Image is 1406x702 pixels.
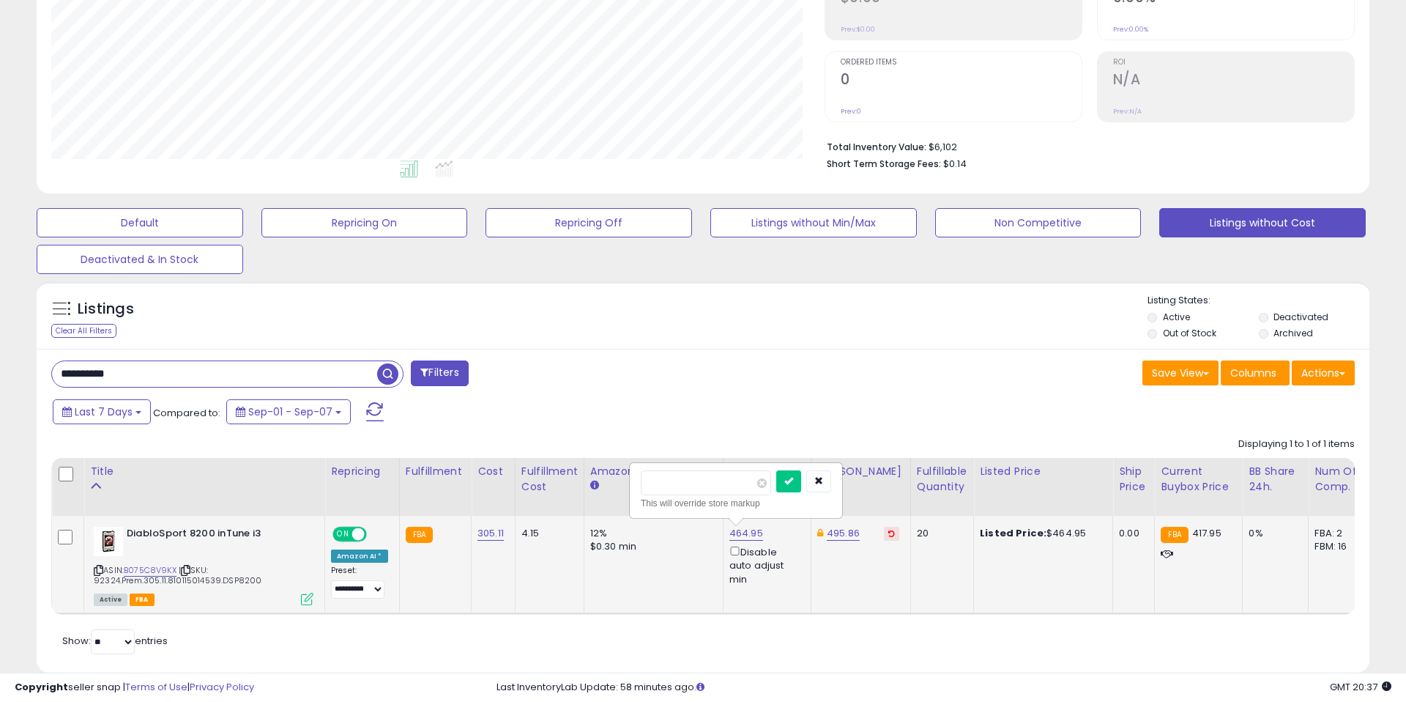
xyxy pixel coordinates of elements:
[62,634,168,648] span: Show: entries
[124,564,176,577] a: B075C8V9KX
[1192,526,1221,540] span: 417.95
[37,245,243,274] button: Deactivated & In Stock
[406,527,433,543] small: FBA
[827,526,860,541] a: 495.86
[841,71,1082,91] h2: 0
[1161,464,1236,495] div: Current Buybox Price
[1230,366,1276,380] span: Columns
[590,464,717,479] div: Amazon Fees
[1221,361,1290,385] button: Columns
[729,544,800,586] div: Disable auto adjust min
[51,324,116,338] div: Clear All Filters
[1163,327,1216,339] label: Out of Stock
[130,594,155,606] span: FBA
[1113,107,1142,116] small: Prev: N/A
[1249,464,1302,495] div: BB Share 24h.
[1238,437,1355,451] div: Displaying 1 to 1 of 1 items
[590,527,712,540] div: 12%
[90,464,319,479] div: Title
[153,406,220,420] span: Compared to:
[521,464,578,495] div: Fulfillment Cost
[827,137,1344,155] li: $6,102
[1163,311,1190,323] label: Active
[78,299,134,319] h5: Listings
[15,681,254,695] div: seller snap | |
[1113,71,1354,91] h2: N/A
[1273,311,1328,323] label: Deactivated
[94,527,313,604] div: ASIN:
[590,540,712,553] div: $0.30 min
[1148,294,1369,308] p: Listing States:
[331,566,388,599] div: Preset:
[331,550,388,563] div: Amazon AI *
[917,464,967,495] div: Fulfillable Quantity
[1314,540,1363,553] div: FBM: 16
[1314,527,1363,540] div: FBA: 2
[729,526,763,541] a: 464.95
[1142,361,1219,385] button: Save View
[1113,59,1354,67] span: ROI
[94,594,127,606] span: All listings currently available for purchase on Amazon
[1330,680,1391,694] span: 2025-09-15 20:37 GMT
[521,527,573,540] div: 4.15
[935,208,1142,237] button: Non Competitive
[53,399,151,424] button: Last 7 Days
[496,681,1391,695] div: Last InventoryLab Update: 58 minutes ago.
[94,527,123,556] img: 41N0m0oKNuL._SL40_.jpg
[1161,527,1188,543] small: FBA
[917,527,962,540] div: 20
[248,404,332,419] span: Sep-01 - Sep-07
[590,479,599,492] small: Amazon Fees.
[641,496,831,511] div: This will override store markup
[1292,361,1355,385] button: Actions
[980,526,1046,540] b: Listed Price:
[827,158,941,170] b: Short Term Storage Fees:
[365,528,388,541] span: OFF
[190,680,254,694] a: Privacy Policy
[331,464,393,479] div: Repricing
[841,25,875,34] small: Prev: $0.00
[406,464,465,479] div: Fulfillment
[125,680,187,694] a: Terms of Use
[226,399,351,424] button: Sep-01 - Sep-07
[94,564,261,586] span: | SKU: 92324.Prem.305.11.810115014539.DSP8200
[75,404,133,419] span: Last 7 Days
[486,208,692,237] button: Repricing Off
[37,208,243,237] button: Default
[1119,527,1143,540] div: 0.00
[1249,527,1297,540] div: 0%
[334,528,352,541] span: ON
[817,464,904,479] div: [PERSON_NAME]
[15,680,68,694] strong: Copyright
[1113,25,1148,34] small: Prev: 0.00%
[1159,208,1366,237] button: Listings without Cost
[477,526,504,541] a: 305.11
[411,361,468,386] button: Filters
[980,527,1101,540] div: $464.95
[841,107,861,116] small: Prev: 0
[261,208,468,237] button: Repricing On
[980,464,1106,479] div: Listed Price
[1119,464,1148,495] div: Ship Price
[1314,464,1368,495] div: Num of Comp.
[841,59,1082,67] span: Ordered Items
[943,157,967,171] span: $0.14
[127,527,305,544] b: DiabloSport 8200 inTune i3
[1273,327,1313,339] label: Archived
[827,141,926,153] b: Total Inventory Value:
[710,208,917,237] button: Listings without Min/Max
[477,464,509,479] div: Cost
